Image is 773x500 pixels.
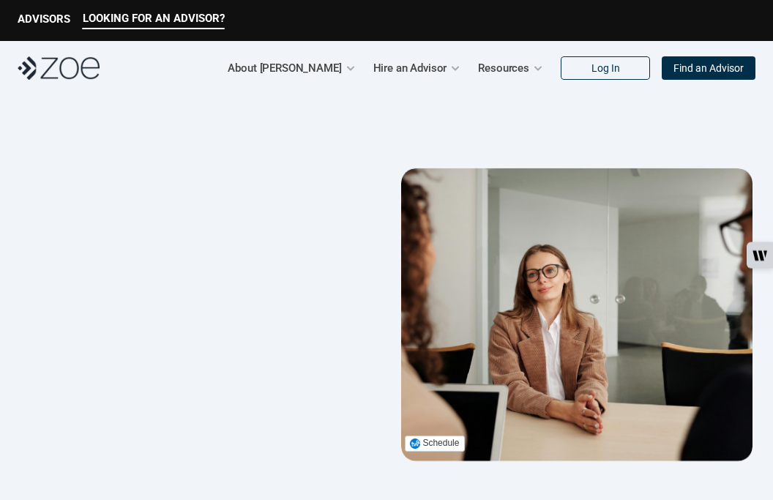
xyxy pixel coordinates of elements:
p: LOOKING FOR AN ADVISOR? [83,12,225,25]
p: About [PERSON_NAME] [228,57,341,79]
p: ADVISORS [18,12,70,26]
h1: Advisor Vetting Process [20,228,356,255]
p: Resources [478,57,529,79]
h2: You deserve an advisor you can trust. [20,270,271,314]
span: Schedule [422,438,459,448]
p: Hire an Advisor [373,57,447,79]
h2: We are committed to finding someone you feel comfortable with to manage your wealth. [PERSON_NAME... [20,314,271,402]
button: Schedule [405,436,465,452]
p: Find an Advisor [673,62,744,75]
a: Log In [561,56,650,80]
a: Find an Advisor [662,56,755,80]
p: Log In [591,62,620,75]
